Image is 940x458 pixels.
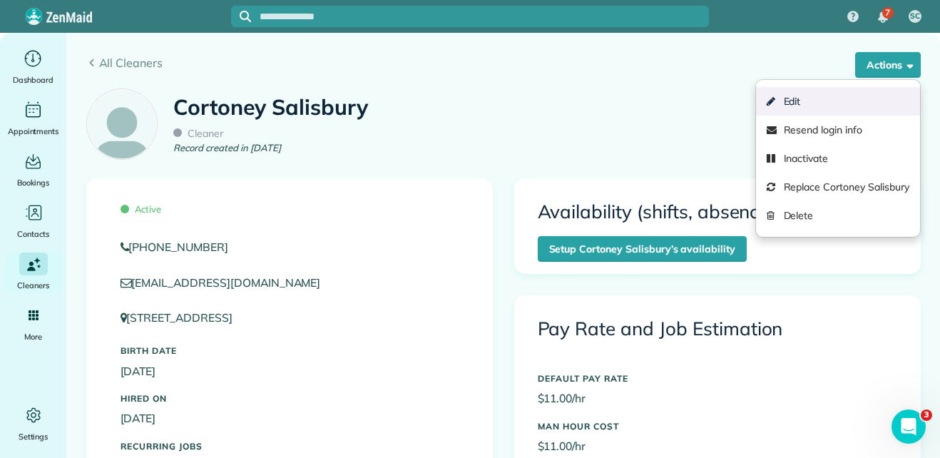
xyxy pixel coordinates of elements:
button: Focus search [231,11,251,22]
h1: Cortoney Salisbury [173,96,367,119]
a: All Cleaners [86,54,921,71]
a: Cleaners [6,253,61,292]
h5: MAN HOUR COST [538,422,897,431]
svg: Focus search [240,11,251,22]
span: Cleaners [17,278,49,292]
a: Delete [756,201,920,230]
a: Contacts [6,201,61,241]
h5: Hired On [121,394,459,403]
span: Bookings [17,175,50,190]
div: 7 unread notifications [868,1,898,33]
a: Bookings [6,150,61,190]
img: employee_icon-c2f8239691d896a72cdd9dc41cfb7b06f9d69bdd837a2ad469be8ff06ab05b5f.png [87,89,157,159]
a: Settings [6,404,61,444]
span: Settings [19,429,48,444]
span: More [24,330,42,344]
h3: Availability (shifts, absences) [538,202,785,223]
h5: Recurring Jobs [121,442,459,451]
p: $11.00/hr [538,438,897,454]
span: Appointments [8,124,59,138]
h3: Pay Rate and Job Estimation [538,319,897,340]
a: [EMAIL_ADDRESS][DOMAIN_NAME] [121,275,334,290]
a: Resend login info [756,116,920,144]
span: Contacts [17,227,49,241]
span: 3 [921,409,932,421]
iframe: Intercom live chat [892,409,926,444]
p: [DATE] [121,363,459,380]
span: SC [910,11,920,22]
a: Replace Cortoney Salisbury [756,173,920,201]
p: $11.00/hr [538,390,897,407]
h5: DEFAULT PAY RATE [538,374,897,383]
h5: Birth Date [121,346,459,355]
em: Record created in [DATE] [173,141,280,156]
span: Cleaner [173,127,223,140]
a: Dashboard [6,47,61,87]
a: Appointments [6,98,61,138]
span: 7 [885,7,890,19]
a: [STREET_ADDRESS] [121,310,246,325]
p: [DATE] [121,410,459,427]
a: [PHONE_NUMBER] [121,239,459,255]
button: Actions [855,52,921,78]
a: Setup Cortoney Salisbury’s availability [538,236,747,262]
span: Dashboard [13,73,53,87]
span: All Cleaners [99,54,921,71]
a: Inactivate [756,144,920,173]
span: Active [121,203,162,215]
a: Edit [756,87,920,116]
